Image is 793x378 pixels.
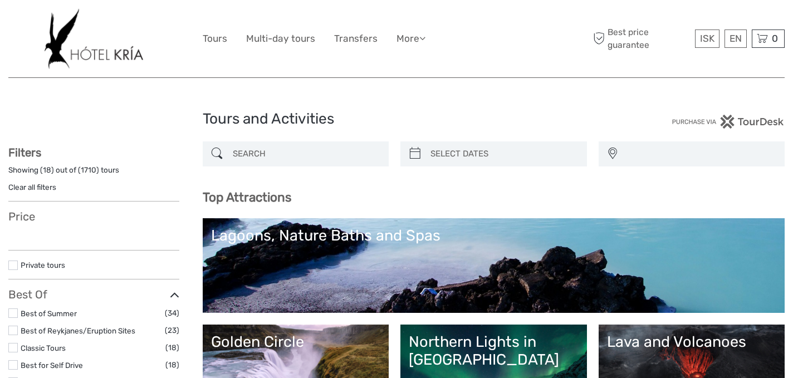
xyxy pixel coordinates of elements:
div: Showing ( ) out of ( ) tours [8,165,179,182]
div: EN [725,30,747,48]
a: Best of Summer [21,309,77,318]
span: (18) [165,359,179,371]
label: 1710 [81,165,96,175]
b: Top Attractions [203,190,291,205]
a: More [396,31,425,47]
div: Lava and Volcanoes [607,333,777,351]
span: (23) [165,324,179,337]
img: 532-e91e591f-ac1d-45f7-9962-d0f146f45aa0_logo_big.jpg [45,8,143,69]
a: Private tours [21,261,65,269]
a: Clear all filters [8,183,56,192]
a: Classic Tours [21,343,66,352]
span: ISK [700,33,714,44]
label: 18 [43,165,51,175]
span: (18) [165,341,179,354]
div: Northern Lights in [GEOGRAPHIC_DATA] [409,333,579,369]
span: Best price guarantee [591,26,693,51]
input: SELECT DATES [426,144,581,164]
a: Multi-day tours [246,31,315,47]
strong: Filters [8,146,41,159]
a: Lagoons, Nature Baths and Spas [211,227,777,305]
a: Transfers [334,31,378,47]
img: PurchaseViaTourDesk.png [672,115,785,129]
h3: Price [8,210,179,223]
span: (34) [165,307,179,320]
h3: Best Of [8,288,179,301]
a: Best for Self Drive [21,361,83,370]
span: 0 [770,33,780,44]
div: Golden Circle [211,333,381,351]
a: Tours [203,31,227,47]
a: Best of Reykjanes/Eruption Sites [21,326,135,335]
div: Lagoons, Nature Baths and Spas [211,227,777,244]
h1: Tours and Activities [203,110,591,128]
input: SEARCH [228,144,384,164]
